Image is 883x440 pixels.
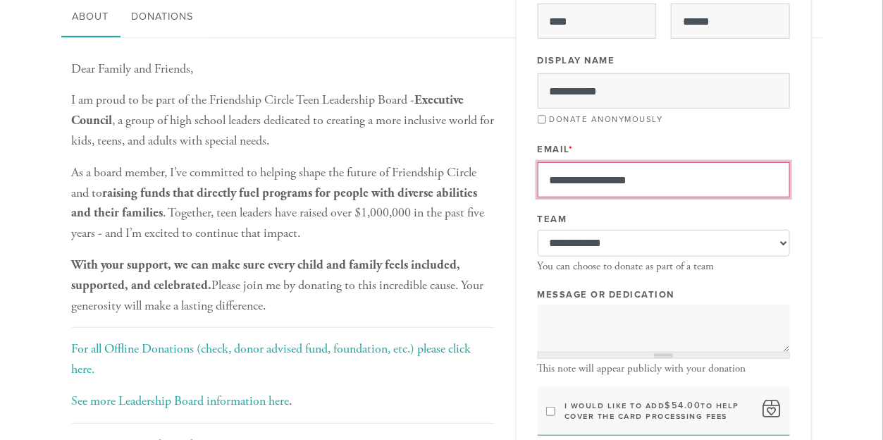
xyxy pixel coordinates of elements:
[538,143,574,156] label: Email
[538,362,790,375] div: This note will appear publicly with your donation
[569,144,574,155] span: This field is required.
[72,59,495,80] p: Dear Family and Friends,
[72,341,471,377] a: For all Offline Donations (check, donor advised fund, foundation, etc.) please click here.
[72,255,495,316] p: Please join me by donating to this incredible cause. Your generosity will make a lasting difference.
[564,401,754,422] label: I would like to add to help cover the card processing fees
[72,90,495,151] p: I am proud to be part of the Friendship Circle Teen Leadership Board - , a group of high school l...
[549,114,662,124] label: Donate Anonymously
[665,400,672,411] span: $
[538,54,615,67] label: Display Name
[672,400,701,411] span: 54.00
[72,391,495,412] p: .
[72,163,495,244] p: As a board member, I’ve committed to helping shape the future of Friendship Circle and to . Toget...
[72,257,461,293] b: With your support, we can make sure every child and family feels included, supported, and celebra...
[72,393,290,409] a: See more Leadership Board information here
[538,288,675,301] label: Message or dedication
[538,260,790,273] div: You can choose to donate as part of a team
[538,213,567,226] label: Team
[72,185,478,221] b: raising funds that directly fuel programs for people with diverse abilities and their families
